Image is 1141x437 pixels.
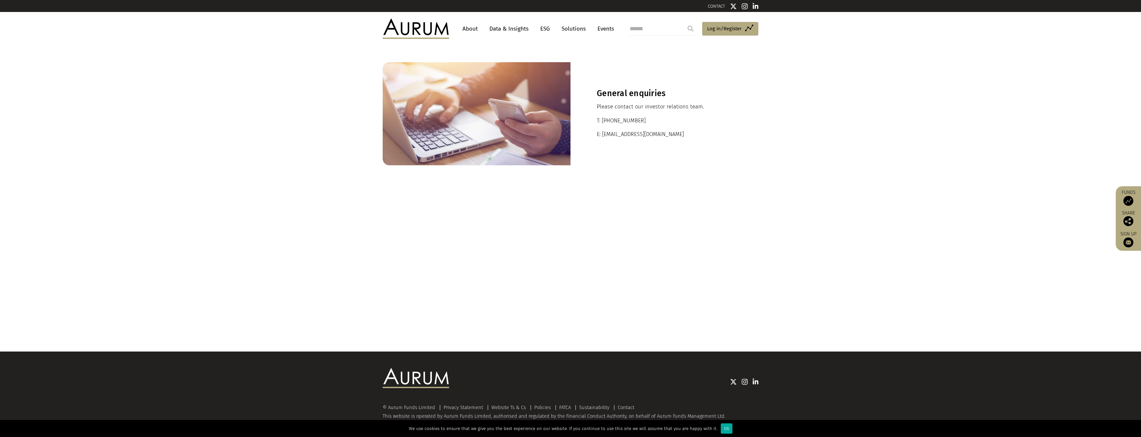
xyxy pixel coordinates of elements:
img: Access Funds [1123,196,1133,206]
img: Instagram icon [742,3,748,10]
a: FATCA [559,404,571,410]
span: Log in/Register [707,25,742,33]
img: Twitter icon [730,3,737,10]
img: Sign up to our newsletter [1123,237,1133,247]
img: Instagram icon [742,378,748,385]
img: Linkedin icon [753,378,759,385]
a: Log in/Register [702,22,758,36]
div: Share [1119,211,1138,226]
a: Events [594,23,614,35]
img: Aurum [383,19,449,39]
div: This website is operated by Aurum Funds Limited, authorised and regulated by the Financial Conduc... [383,405,758,425]
img: Share this post [1123,216,1133,226]
p: Please contact our investor relations team. [597,102,732,111]
a: About [459,23,481,35]
a: Sustainability [579,404,609,410]
a: Sign up [1119,231,1138,247]
img: Aurum Logo [383,368,449,388]
a: CONTACT [708,4,725,9]
img: Twitter icon [730,378,737,385]
a: Contact [618,404,634,410]
a: Solutions [558,23,589,35]
img: Linkedin icon [753,3,759,10]
a: Policies [534,404,551,410]
div: Ok [721,423,732,434]
a: Data & Insights [486,23,532,35]
a: Website Ts & Cs [491,404,526,410]
a: Privacy Statement [444,404,483,410]
h3: General enquiries [597,88,732,98]
input: Submit [684,22,697,35]
a: Funds [1119,190,1138,206]
div: © Aurum Funds Limited [383,405,439,410]
p: T: [PHONE_NUMBER] [597,116,732,125]
a: ESG [537,23,553,35]
p: E: [EMAIL_ADDRESS][DOMAIN_NAME] [597,130,732,139]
